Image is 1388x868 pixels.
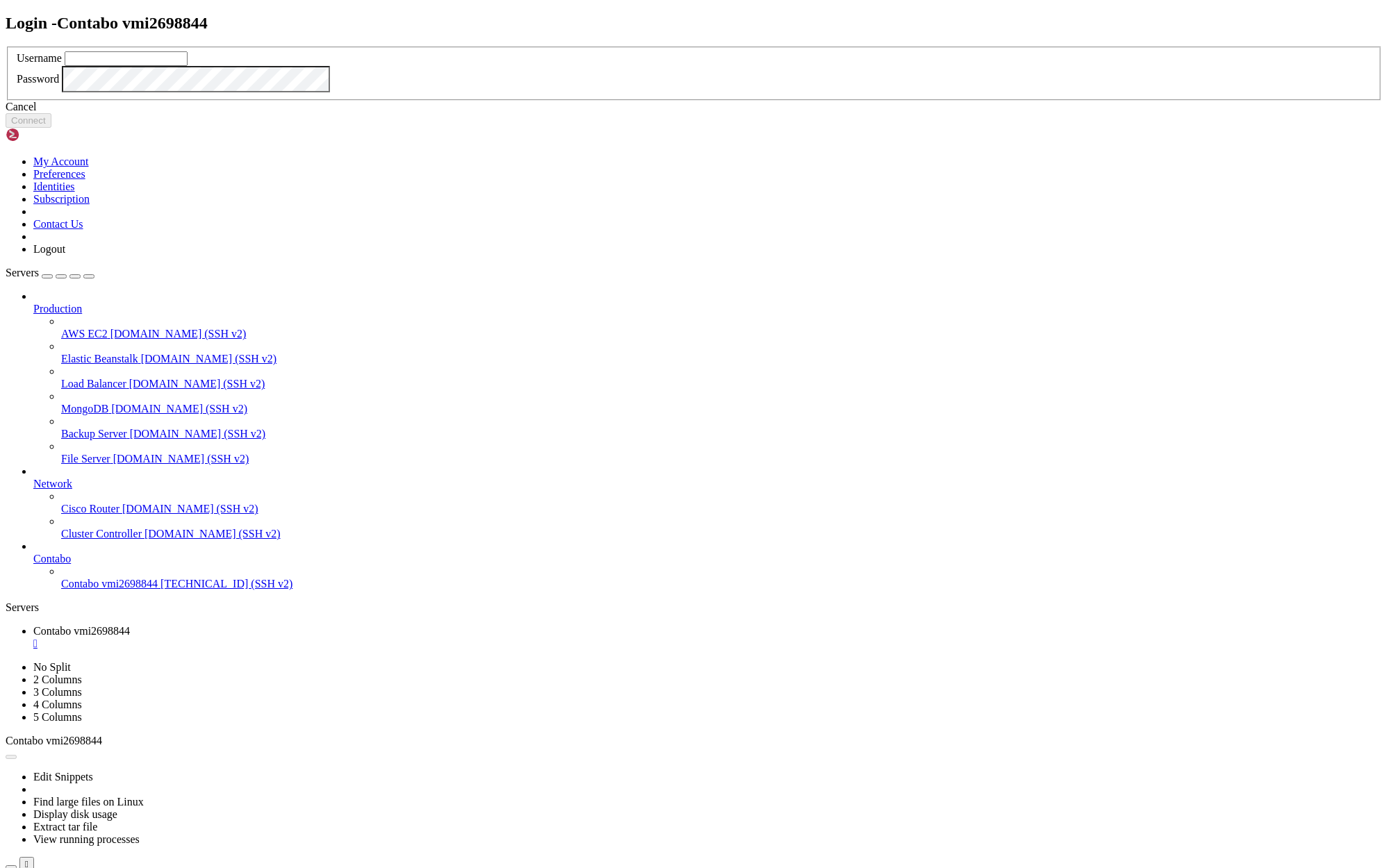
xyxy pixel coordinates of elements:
li: Cluster Controller [DOMAIN_NAME] (SSH v2) [61,515,1382,540]
span: [DOMAIN_NAME] (SSH v2) [113,453,249,465]
a: Cisco Router [DOMAIN_NAME] (SSH v2) [61,503,1382,515]
img: Shellngn [6,128,85,142]
li: AWS EC2 [DOMAIN_NAME] (SSH v2) [61,315,1382,340]
a: Find large files on Linux [33,796,144,808]
li: Network [33,465,1382,540]
a: AWS EC2 [DOMAIN_NAME] (SSH v2) [61,328,1382,340]
span: [DOMAIN_NAME] (SSH v2) [141,353,277,365]
span: [DOMAIN_NAME] (SSH v2) [111,403,247,415]
a: No Split [33,661,71,673]
a: Production [33,303,1382,315]
a: Load Balancer [DOMAIN_NAME] (SSH v2) [61,378,1382,390]
span: [DOMAIN_NAME] (SSH v2) [130,428,266,440]
a: File Server [DOMAIN_NAME] (SSH v2) [61,453,1382,465]
div: (0, 1) [6,17,11,29]
span: Backup Server [61,428,127,440]
label: Password [17,73,59,85]
a: 4 Columns [33,699,82,710]
a: Contabo vmi2698844 [33,625,1382,650]
a: Subscription [33,193,90,205]
span: File Server [61,453,110,465]
a: Cluster Controller [DOMAIN_NAME] (SSH v2) [61,528,1382,540]
li: Contabo [33,540,1382,590]
a: Logout [33,243,65,255]
a: Network [33,478,1382,490]
li: File Server [DOMAIN_NAME] (SSH v2) [61,440,1382,465]
span: [DOMAIN_NAME] (SSH v2) [110,328,247,340]
span: Elastic Beanstalk [61,353,138,365]
span: [DOMAIN_NAME] (SSH v2) [122,503,258,515]
button: Connect [6,113,51,128]
li: MongoDB [DOMAIN_NAME] (SSH v2) [61,390,1382,415]
a: Identities [33,181,75,192]
li: Cisco Router [DOMAIN_NAME] (SSH v2) [61,490,1382,515]
a: Extract tar file [33,821,97,833]
span: Cisco Router [61,503,119,515]
span: Contabo vmi2698844 [33,625,130,637]
span: Contabo vmi2698844 [61,578,158,590]
a:  [33,637,1382,650]
span: Cluster Controller [61,528,142,540]
span: [DOMAIN_NAME] (SSH v2) [144,528,281,540]
a: My Account [33,156,89,167]
span: AWS EC2 [61,328,108,340]
a: Contabo [33,553,1382,565]
a: 5 Columns [33,711,82,723]
span: Servers [6,267,39,278]
li: Contabo vmi2698844 [TECHNICAL_ID] (SSH v2) [61,565,1382,590]
li: Elastic Beanstalk [DOMAIN_NAME] (SSH v2) [61,340,1382,365]
span: Load Balancer [61,378,126,390]
span: MongoDB [61,403,108,415]
span: [DOMAIN_NAME] (SSH v2) [129,378,265,390]
a: 2 Columns [33,674,82,685]
label: Username [17,52,62,64]
li: Backup Server [DOMAIN_NAME] (SSH v2) [61,415,1382,440]
span: Network [33,478,72,490]
li: Load Balancer [DOMAIN_NAME] (SSH v2) [61,365,1382,390]
h2: Login - Contabo vmi2698844 [6,14,1382,33]
a: Preferences [33,168,85,180]
a: Servers [6,267,94,278]
a: MongoDB [DOMAIN_NAME] (SSH v2) [61,403,1382,415]
a: Edit Snippets [33,771,93,783]
a: Elastic Beanstalk [DOMAIN_NAME] (SSH v2) [61,353,1382,365]
div: Cancel [6,101,1382,113]
a: Backup Server [DOMAIN_NAME] (SSH v2) [61,428,1382,440]
span: Production [33,303,82,315]
a: Contact Us [33,218,83,230]
div: Servers [6,601,1382,614]
li: Production [33,290,1382,465]
a: View running processes [33,833,140,845]
x-row: Connecting [TECHNICAL_ID]... [6,6,1207,17]
a: Display disk usage [33,808,117,820]
a: Contabo vmi2698844 [TECHNICAL_ID] (SSH v2) [61,578,1382,590]
span: [TECHNICAL_ID] (SSH v2) [160,578,292,590]
a: 3 Columns [33,686,82,698]
span: Contabo vmi2698844 [6,735,102,746]
span: Contabo [33,553,71,565]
